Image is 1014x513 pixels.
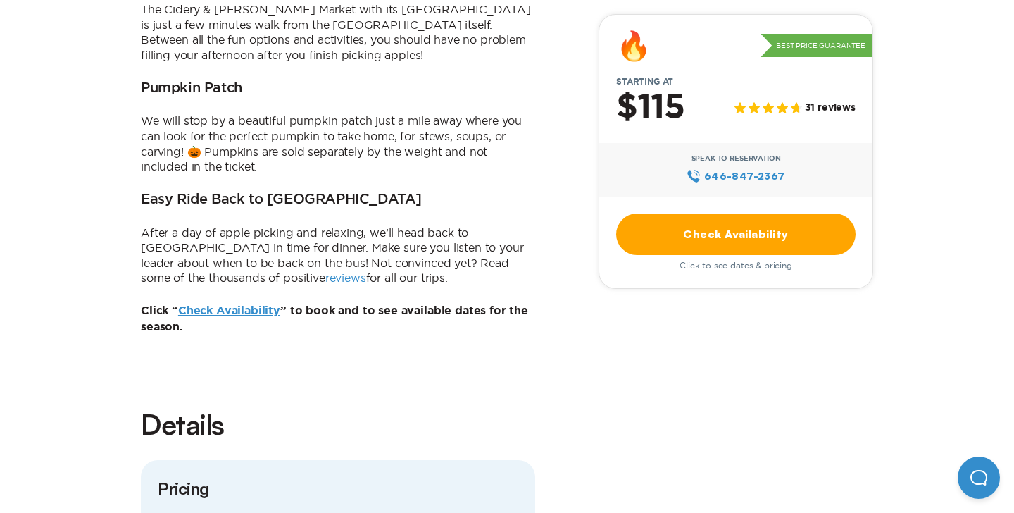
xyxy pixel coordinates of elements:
[325,271,366,284] a: reviews
[616,89,684,126] h2: $115
[141,2,535,63] p: The Cidery & [PERSON_NAME] Market with its [GEOGRAPHIC_DATA] is just a few minutes walk from the ...
[599,77,690,87] span: Starting at
[141,113,535,174] p: We will stop by a beautiful pumpkin patch just a mile away where you can look for the perfect pum...
[704,168,785,184] span: 646‍-847‍-2367
[141,80,242,97] h3: Pumpkin Patch
[141,225,535,286] p: After a day of apple picking and relaxing, we’ll head back to [GEOGRAPHIC_DATA] in time for dinne...
[805,103,856,115] span: 31 reviews
[958,457,1000,499] iframe: Help Scout Beacon - Open
[680,261,792,271] span: Click to see dates & pricing
[141,192,422,209] h3: Easy Ride Back to [GEOGRAPHIC_DATA]
[141,305,528,333] b: Click “ ” to book and to see available dates for the season.
[616,214,856,255] a: Check Availability
[691,154,781,163] span: Speak to Reservation
[760,34,872,58] p: Best Price Guarantee
[158,477,518,500] h3: Pricing
[687,168,784,184] a: 646‍-847‍-2367
[616,32,651,60] div: 🔥
[178,305,280,316] a: Check Availability
[141,405,535,443] h2: Details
